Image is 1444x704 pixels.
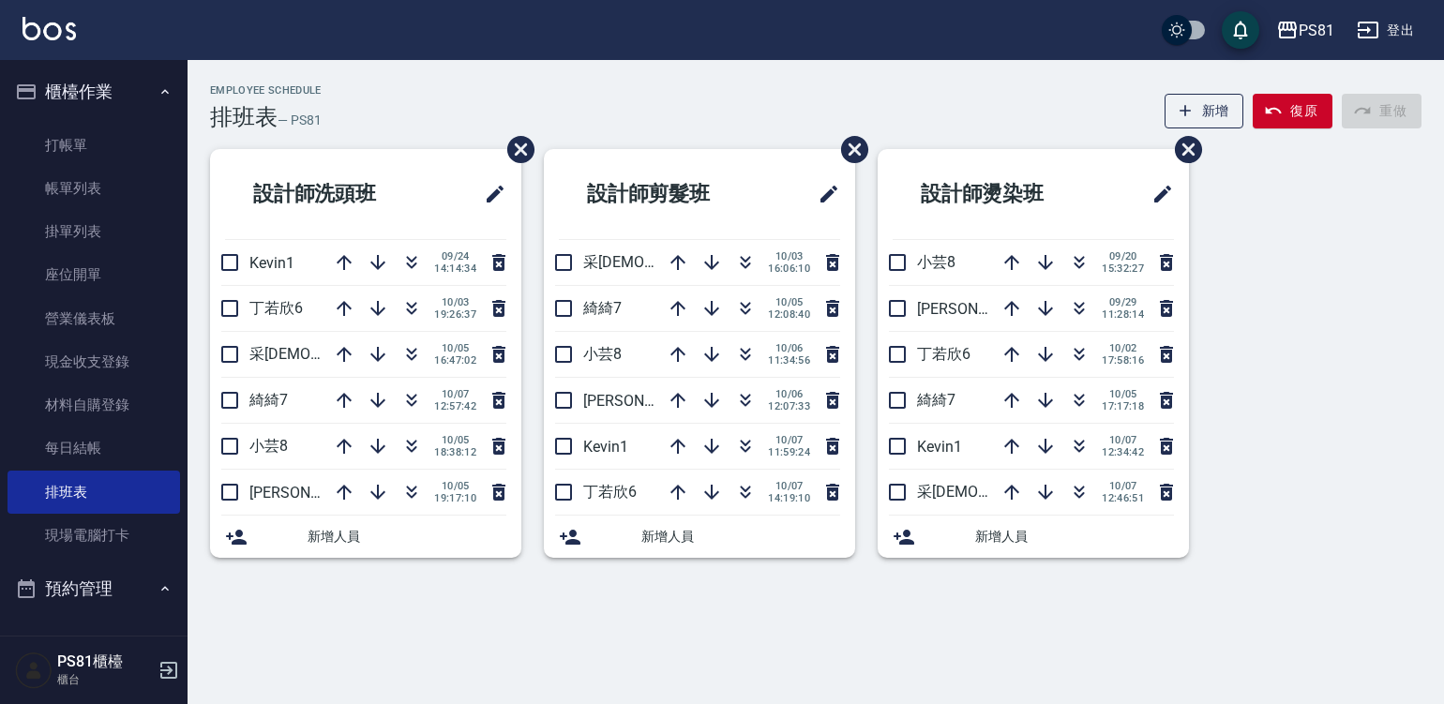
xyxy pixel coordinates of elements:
span: 10/05 [1102,388,1144,400]
span: 新增人員 [641,527,840,547]
span: 09/20 [1102,250,1144,262]
span: 10/05 [434,342,476,354]
a: 掛單列表 [8,210,180,253]
span: Kevin1 [583,438,628,456]
a: 現金收支登錄 [8,340,180,383]
span: 19:26:37 [434,308,476,321]
button: PS81 [1269,11,1342,50]
span: 小芸8 [917,253,955,271]
span: 新增人員 [308,527,506,547]
button: 登出 [1349,13,1421,48]
span: 10/07 [434,388,476,400]
span: 綺綺7 [917,391,955,409]
span: 10/07 [1102,434,1144,446]
span: 10/06 [768,342,810,354]
a: 打帳單 [8,124,180,167]
a: 座位開單 [8,253,180,296]
span: 10/05 [434,434,476,446]
span: 10/03 [768,250,810,262]
span: 11:59:24 [768,446,810,458]
span: 12:34:42 [1102,446,1144,458]
span: 采[DEMOGRAPHIC_DATA]2 [917,483,1095,501]
span: 16:06:10 [768,262,810,275]
span: [PERSON_NAME]3 [583,392,704,410]
span: 10/07 [768,434,810,446]
span: 12:57:42 [434,400,476,412]
span: 丁若欣6 [583,483,637,501]
span: 10/07 [768,480,810,492]
span: 小芸8 [583,345,622,363]
a: 每日結帳 [8,427,180,470]
a: 預約管理 [8,621,180,664]
img: Person [15,652,53,689]
h3: 排班表 [210,104,278,130]
div: PS81 [1299,19,1334,42]
span: 10/05 [768,296,810,308]
span: 采[DEMOGRAPHIC_DATA]2 [249,345,428,363]
span: [PERSON_NAME]3 [917,300,1038,318]
span: 小芸8 [249,437,288,455]
div: 新增人員 [878,516,1189,558]
button: save [1222,11,1259,49]
span: 新增人員 [975,527,1174,547]
div: 新增人員 [210,516,521,558]
span: 丁若欣6 [249,299,303,317]
h2: 設計師剪髮班 [559,160,772,228]
span: 12:08:40 [768,308,810,321]
span: 綺綺7 [583,299,622,317]
h2: Employee Schedule [210,84,322,97]
h6: — PS81 [278,111,322,130]
a: 帳單列表 [8,167,180,210]
a: 排班表 [8,471,180,514]
span: 18:38:12 [434,446,476,458]
span: 刪除班表 [1161,122,1205,177]
span: 12:07:33 [768,400,810,412]
button: 櫃檯作業 [8,67,180,116]
img: Logo [23,17,76,40]
span: 17:17:18 [1102,400,1144,412]
h2: 設計師燙染班 [893,160,1106,228]
span: Kevin1 [917,438,962,456]
span: 丁若欣6 [917,345,970,363]
a: 現場電腦打卡 [8,514,180,557]
a: 營業儀表板 [8,297,180,340]
span: [PERSON_NAME]3 [249,484,370,502]
a: 材料自購登錄 [8,383,180,427]
span: 10/07 [1102,480,1144,492]
span: 10/05 [434,480,476,492]
span: 修改班表的標題 [806,172,840,217]
span: 14:14:34 [434,262,476,275]
span: 修改班表的標題 [473,172,506,217]
button: 新增 [1165,94,1244,128]
div: 新增人員 [544,516,855,558]
span: 09/24 [434,250,476,262]
span: 10/03 [434,296,476,308]
span: 12:46:51 [1102,492,1144,504]
span: 修改班表的標題 [1140,172,1174,217]
button: 復原 [1253,94,1332,128]
span: 綺綺7 [249,391,288,409]
span: 16:47:02 [434,354,476,367]
p: 櫃台 [57,671,153,688]
button: 預約管理 [8,564,180,613]
span: 刪除班表 [827,122,871,177]
span: 14:19:10 [768,492,810,504]
span: 19:17:10 [434,492,476,504]
span: 11:34:56 [768,354,810,367]
span: 11:28:14 [1102,308,1144,321]
span: 15:32:27 [1102,262,1144,275]
span: 09/29 [1102,296,1144,308]
h2: 設計師洗頭班 [225,160,438,228]
span: 采[DEMOGRAPHIC_DATA]2 [583,253,761,271]
span: 17:58:16 [1102,354,1144,367]
span: 10/02 [1102,342,1144,354]
span: 刪除班表 [493,122,537,177]
span: 10/06 [768,388,810,400]
h5: PS81櫃檯 [57,652,153,671]
span: Kevin1 [249,254,294,272]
